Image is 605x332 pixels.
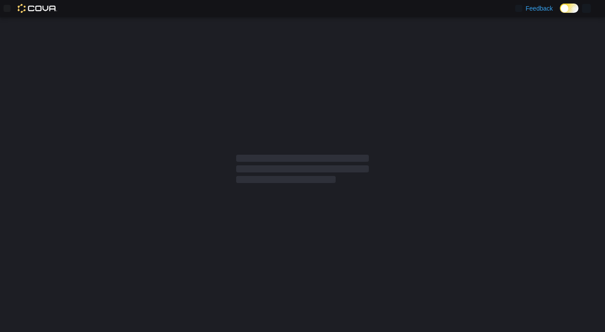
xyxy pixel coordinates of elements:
input: Dark Mode [560,4,578,13]
span: Feedback [526,4,553,13]
span: Loading [236,156,369,185]
img: Cova [18,4,57,13]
